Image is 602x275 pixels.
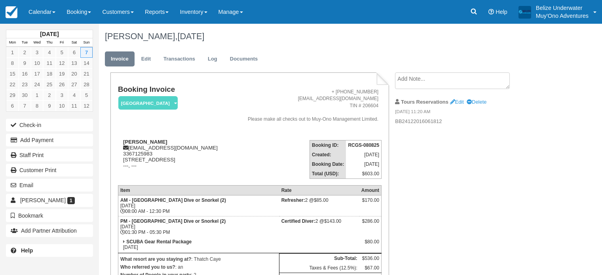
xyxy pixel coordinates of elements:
a: [PERSON_NAME] 1 [6,194,93,207]
a: 17 [31,68,43,79]
button: Bookmark [6,209,93,222]
p: Belize Underwater [536,4,589,12]
a: 5 [80,90,93,101]
th: Sat [68,38,80,47]
a: 19 [56,68,68,79]
a: 21 [80,68,93,79]
a: 12 [56,58,68,68]
a: Transactions [158,51,201,67]
a: 23 [19,79,31,90]
th: Sun [80,38,93,47]
th: Wed [31,38,43,47]
td: 2 @ [279,195,359,216]
a: 18 [43,68,55,79]
th: Item [118,185,279,195]
a: 10 [56,101,68,111]
a: 26 [56,79,68,90]
div: $286.00 [361,218,379,230]
div: $80.00 [361,239,379,251]
a: 22 [6,79,19,90]
p: BB24122016061812 [395,118,528,125]
span: $85.00 [314,197,329,203]
a: 12 [80,101,93,111]
a: 20 [68,68,80,79]
address: + [PHONE_NUMBER] [EMAIL_ADDRESS][DOMAIN_NAME] TIN # 206604 Please make all checks out to Muy-Ono ... [232,89,379,123]
a: Help [6,244,93,257]
strong: PM - [GEOGRAPHIC_DATA] Dive or Snorkel (2) [120,218,226,224]
th: Booking Date: [310,159,346,169]
a: 8 [31,101,43,111]
strong: RCGS-080825 [348,142,379,148]
p: Muy'Ono Adventures [536,12,589,20]
span: $143.00 [324,218,341,224]
h1: [PERSON_NAME], [105,32,545,41]
a: Staff Print [6,149,93,161]
a: 1 [6,47,19,58]
a: [GEOGRAPHIC_DATA] [118,96,175,110]
a: 14 [80,58,93,68]
th: Booking ID: [310,140,346,150]
a: Documents [224,51,264,67]
th: Total (USD): [310,169,346,179]
button: Check-in [6,119,93,131]
th: Fri [56,38,68,47]
strong: Who referred you to us? [120,264,175,270]
th: Mon [6,38,19,47]
a: 7 [19,101,31,111]
a: 4 [43,47,55,58]
em: [DATE] 11:20 AM [395,108,528,117]
a: Invoice [105,51,135,67]
td: [DATE] [346,150,381,159]
th: Thu [43,38,55,47]
td: $67.00 [359,263,382,273]
a: 9 [19,58,31,68]
th: Rate [279,185,359,195]
strong: AM - [GEOGRAPHIC_DATA] Dive or Snorkel (2) [120,197,226,203]
th: Tue [19,38,31,47]
a: 15 [6,68,19,79]
a: 7 [80,47,93,58]
th: Sub-Total: [279,253,359,263]
p: : Thatch Caye [120,255,277,263]
button: Add Payment [6,134,93,146]
strong: [DATE] [40,31,59,37]
a: 28 [80,79,93,90]
a: 6 [6,101,19,111]
th: Amount [359,185,382,195]
span: 1 [67,197,75,204]
a: 9 [43,101,55,111]
a: 3 [56,90,68,101]
a: 11 [43,58,55,68]
a: 10 [31,58,43,68]
td: [DATE] [346,159,381,169]
a: Customer Print [6,164,93,176]
strong: Tours Reservations [401,99,448,105]
td: $536.00 [359,253,382,263]
strong: [PERSON_NAME] [123,139,167,145]
td: 2 @ [279,216,359,237]
a: 3 [31,47,43,58]
a: 8 [6,58,19,68]
a: 5 [56,47,68,58]
div: $170.00 [361,197,379,209]
span: [PERSON_NAME] [20,197,66,203]
a: 16 [19,68,31,79]
strong: Refresher [281,197,305,203]
a: 6 [68,47,80,58]
td: [DATE] 01:30 PM - 05:30 PM [118,216,279,237]
i: Help [488,9,494,15]
td: Taxes & Fees (12.5%): [279,263,359,273]
a: 1 [31,90,43,101]
div: [EMAIL_ADDRESS][DOMAIN_NAME] 3367125983 [STREET_ADDRESS] ---, --- [118,139,229,178]
strong: What resort are you staying at? [120,256,191,262]
a: 2 [19,47,31,58]
b: Help [21,247,33,254]
a: 13 [68,58,80,68]
strong: SCUBA Gear Rental Package [126,239,192,245]
td: [DATE] 08:00 AM - 12:30 PM [118,195,279,216]
em: [GEOGRAPHIC_DATA] [118,96,178,110]
button: Email [6,179,93,192]
span: Help [496,9,507,15]
a: 25 [43,79,55,90]
a: 4 [68,90,80,101]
